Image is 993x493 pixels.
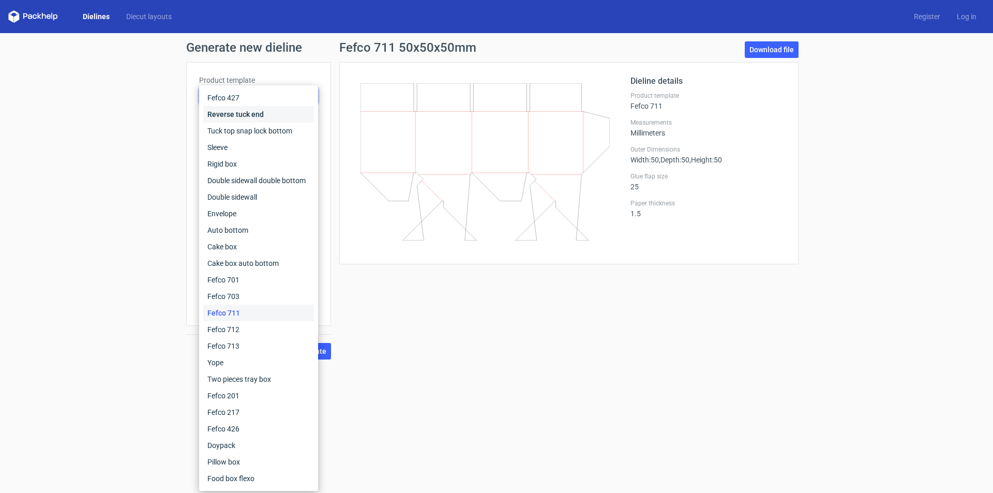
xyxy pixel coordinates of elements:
[203,156,314,172] div: Rigid box
[203,139,314,156] div: Sleeve
[203,371,314,387] div: Two pieces tray box
[949,11,985,22] a: Log in
[630,118,786,137] div: Millimeters
[203,238,314,255] div: Cake box
[203,454,314,470] div: Pillow box
[689,156,722,164] span: , Height : 50
[203,189,314,205] div: Double sidewall
[203,106,314,123] div: Reverse tuck end
[630,92,786,110] div: Fefco 711
[630,75,786,87] h2: Dieline details
[630,172,786,191] div: 25
[630,145,786,154] label: Outer Dimensions
[203,387,314,404] div: Fefco 201
[203,205,314,222] div: Envelope
[630,199,786,207] label: Paper thickness
[339,41,476,54] h1: Fefco 711 50x50x50mm
[186,41,807,54] h1: Generate new dieline
[630,172,786,181] label: Glue flap size
[203,288,314,305] div: Fefco 703
[906,11,949,22] a: Register
[203,89,314,106] div: Fefco 427
[203,421,314,437] div: Fefco 426
[203,470,314,487] div: Food box flexo
[659,156,689,164] span: , Depth : 50
[203,404,314,421] div: Fefco 217
[203,222,314,238] div: Auto bottom
[203,354,314,371] div: Yope
[203,437,314,454] div: Doypack
[74,11,118,22] a: Dielines
[203,172,314,189] div: Double sidewall double bottom
[203,338,314,354] div: Fefco 713
[630,199,786,218] div: 1.5
[203,123,314,139] div: Tuck top snap lock bottom
[203,272,314,288] div: Fefco 701
[199,75,318,85] label: Product template
[203,255,314,272] div: Cake box auto bottom
[630,92,786,100] label: Product template
[630,118,786,127] label: Measurements
[118,11,180,22] a: Diecut layouts
[630,156,659,164] span: Width : 50
[745,41,799,58] a: Download file
[203,321,314,338] div: Fefco 712
[203,305,314,321] div: Fefco 711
